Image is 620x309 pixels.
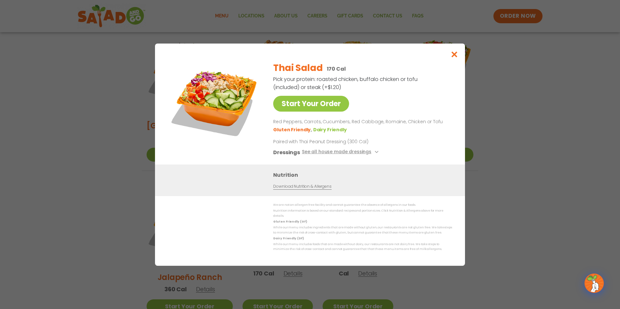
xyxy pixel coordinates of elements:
img: Featured product photo for Thai Salad [170,56,260,147]
p: Red Peppers, Carrots, Cucumbers, Red Cabbage, Romaine, Chicken or Tofu [273,118,449,126]
button: Close modal [444,44,465,65]
h3: Dressings [273,148,300,156]
p: Pick your protein: roasted chicken, buffalo chicken or tofu (included) or steak (+$1.20) [273,75,418,91]
h3: Nutrition [273,171,455,179]
li: Gluten Friendly [273,126,313,133]
a: Download Nutrition & Allergens [273,183,331,189]
li: Dairy Friendly [313,126,348,133]
strong: Dairy Friendly (DF) [273,236,304,240]
p: While our menu includes ingredients that are made without gluten, our restaurants are not gluten ... [273,225,452,235]
h2: Thai Salad [273,61,323,75]
button: See all house made dressings [302,148,380,156]
p: We are not an allergen free facility and cannot guarantee the absence of allergens in our foods. [273,203,452,207]
strong: Gluten Friendly (GF) [273,220,307,224]
p: While our menu includes foods that are made without dairy, our restaurants are not dairy free. We... [273,242,452,252]
a: Start Your Order [273,96,349,112]
p: Nutrition information is based on our standard recipes and portion sizes. Click Nutrition & Aller... [273,208,452,218]
p: 170 Cal [327,65,346,73]
img: wpChatIcon [585,274,603,292]
p: Paired with Thai Peanut Dressing (300 Cal) [273,138,393,145]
